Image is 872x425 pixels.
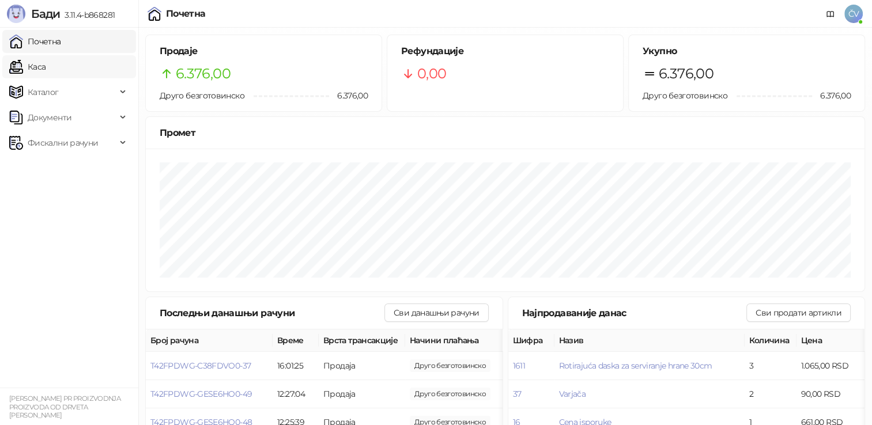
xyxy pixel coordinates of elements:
[28,131,98,154] span: Фискални рачуни
[513,389,522,399] button: 37
[405,329,520,352] th: Начини плаћања
[522,306,747,320] div: Најпродаваније данас
[513,361,525,371] button: 1611
[146,329,273,352] th: Број рачуна
[643,44,851,58] h5: Укупно
[28,106,71,129] span: Документи
[160,44,368,58] h5: Продаје
[273,329,319,352] th: Време
[559,389,586,399] button: Varjača
[176,63,231,85] span: 6.376,00
[410,388,490,400] span: 2.070,00
[160,90,244,101] span: Друго безготовинско
[745,329,796,352] th: Количина
[273,380,319,408] td: 12:27:04
[319,380,405,408] td: Продаја
[745,380,796,408] td: 2
[9,394,120,419] small: [PERSON_NAME] PR PROIZVODNJA PROIZVODA OD DRVETA [PERSON_NAME]
[821,5,840,23] a: Документација
[60,10,115,20] span: 3.11.4-b868281
[844,5,863,23] span: ČV
[812,89,851,102] span: 6.376,00
[659,63,714,85] span: 6.376,00
[417,63,446,85] span: 0,00
[9,55,46,78] a: Каса
[643,90,727,101] span: Друго безготовинско
[28,81,59,104] span: Каталог
[160,126,851,140] div: Промет
[319,352,405,380] td: Продаја
[273,352,319,380] td: 16:01:25
[9,30,61,53] a: Почетна
[7,5,25,23] img: Logo
[329,89,368,102] span: 6.376,00
[150,389,252,399] button: T42FPDWG-GESE6HO0-49
[554,329,745,352] th: Назив
[319,329,405,352] th: Врста трансакције
[410,359,490,372] span: 450,00
[31,7,60,21] span: Бади
[384,303,488,322] button: Сви данашњи рачуни
[559,361,712,371] button: Rotirajuća daska za serviranje hrane 30cm
[160,306,384,320] div: Последњи данашњи рачуни
[166,9,206,18] div: Почетна
[745,352,796,380] td: 3
[401,44,609,58] h5: Рефундације
[150,361,251,371] button: T42FPDWG-C38FDVO0-37
[746,303,851,322] button: Сви продати артикли
[508,329,554,352] th: Шифра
